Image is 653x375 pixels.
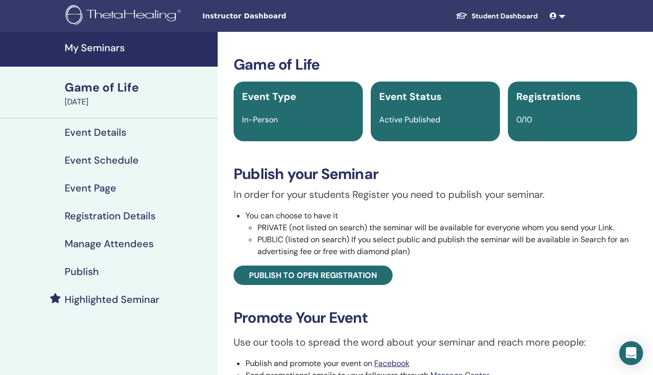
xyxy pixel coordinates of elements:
[242,90,296,103] span: Event Type
[59,79,218,108] a: Game of Life[DATE]
[65,42,212,54] h4: My Seminars
[65,154,139,166] h4: Event Schedule
[65,182,116,194] h4: Event Page
[379,90,442,103] span: Event Status
[374,358,409,369] a: Facebook
[234,187,637,202] p: In order for your students Register you need to publish your seminar.
[379,114,440,125] span: Active Published
[65,79,212,96] div: Game of Life
[516,90,581,103] span: Registrations
[242,114,278,125] span: In-Person
[65,126,126,138] h4: Event Details
[65,96,212,108] div: [DATE]
[65,238,154,250] h4: Manage Attendees
[65,210,156,222] h4: Registration Details
[234,335,637,350] p: Use our tools to spread the word about your seminar and reach more people:
[234,309,637,327] h3: Promote Your Event
[245,358,637,370] li: Publish and promote your event on
[234,56,637,74] h3: Game of Life
[448,7,546,25] a: Student Dashboard
[516,114,532,125] span: 0/10
[249,270,377,281] span: Publish to open registration
[234,165,637,183] h3: Publish your Seminar
[619,341,643,365] div: Open Intercom Messenger
[234,266,393,285] a: Publish to open registration
[65,266,99,278] h4: Publish
[456,11,468,20] img: graduation-cap-white.svg
[257,222,637,234] li: PRIVATE (not listed on search) the seminar will be available for everyone whom you send your Link.
[257,234,637,258] li: PUBLIC (listed on search) If you select public and publish the seminar will be available in Searc...
[202,11,351,21] span: Instructor Dashboard
[65,293,160,305] h4: Highlighted Seminar
[66,5,184,27] img: logo.png
[245,210,637,258] li: You can choose to have it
